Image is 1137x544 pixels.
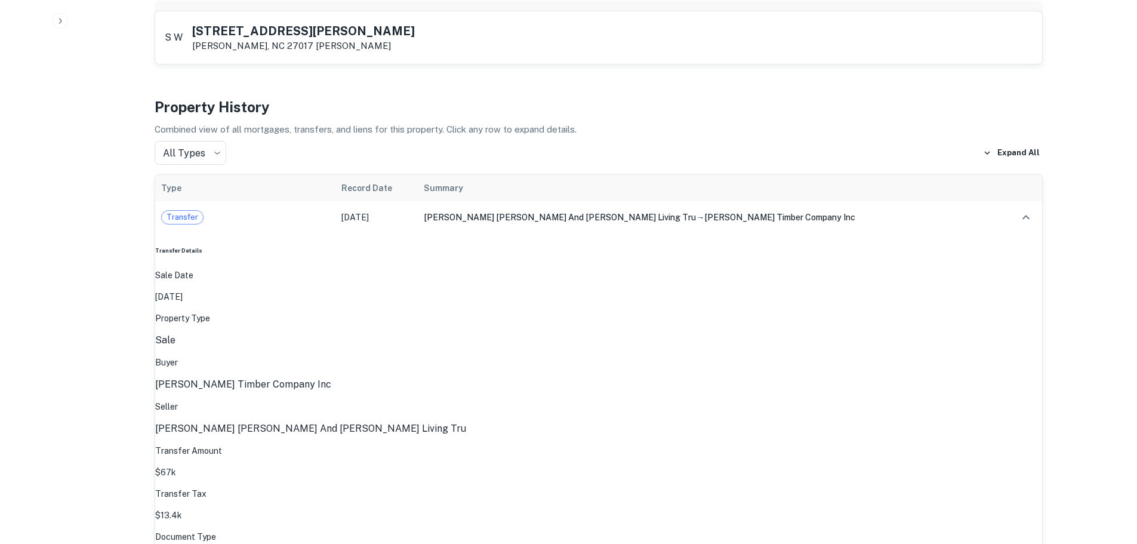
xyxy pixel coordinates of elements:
[155,422,1042,436] p: [PERSON_NAME] [PERSON_NAME] and [PERSON_NAME] living tru
[1077,448,1137,506] iframe: Chat Widget
[155,487,1042,500] p: Transfer Tax
[155,377,1042,392] p: [PERSON_NAME] timber company inc
[155,247,1042,256] h6: Transfer Details
[155,444,1042,457] p: Transfer Amount
[155,290,1042,303] p: [DATE]
[417,1,969,34] th: Type
[155,269,1042,282] p: Sale Date
[155,312,1042,325] p: Property Type
[155,1,1043,67] div: scrollable content
[155,141,226,165] div: All Types
[155,466,1042,479] p: $67k
[155,175,336,201] th: Type
[335,175,418,201] th: Record Date
[165,30,183,45] p: S W
[316,41,391,51] a: [PERSON_NAME]
[427,10,447,24] div: Type
[155,96,1043,118] h4: Property History
[155,509,1042,522] p: $13.4k
[322,1,417,34] th: Source
[331,10,360,24] div: Source
[418,175,999,201] th: Summary
[192,41,415,51] p: [PERSON_NAME], NC 27017
[155,530,1042,543] p: Document Type
[1016,207,1036,228] button: expand row
[155,122,1043,137] p: Combined view of all mortgages, transfers, and liens for this property. Click any row to expand d...
[162,211,203,223] span: Transfer
[335,201,418,233] td: [DATE]
[704,213,855,222] span: [PERSON_NAME] timber company inc
[424,211,993,224] div: →
[980,144,1043,162] button: Expand All
[155,333,1042,348] p: sale
[155,356,1042,369] p: Buyer
[424,213,696,222] span: [PERSON_NAME] [PERSON_NAME] and [PERSON_NAME] living tru
[164,10,187,24] div: Name
[155,400,1042,413] p: Seller
[155,1,322,34] th: Name
[192,25,415,37] h5: [STREET_ADDRESS][PERSON_NAME]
